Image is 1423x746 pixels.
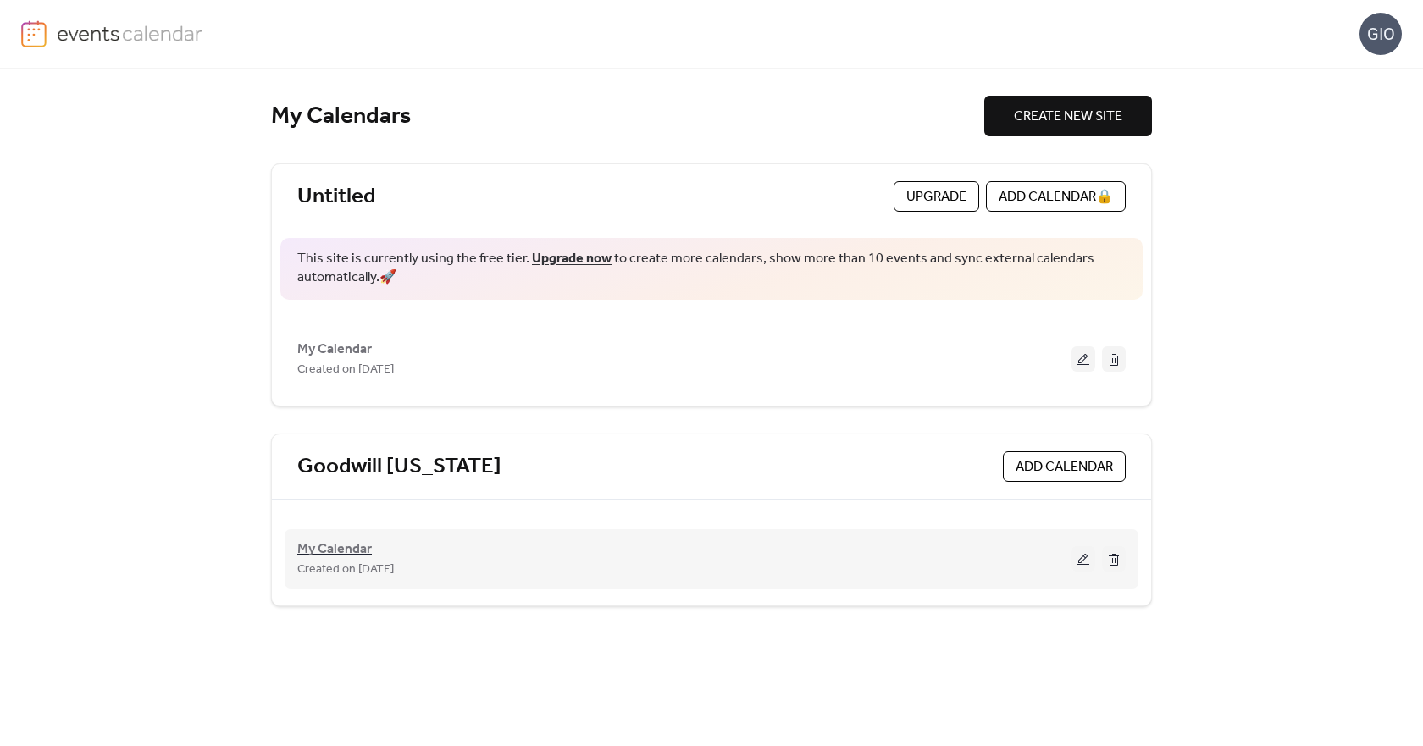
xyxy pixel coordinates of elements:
img: logo-type [57,20,203,46]
button: Upgrade [894,181,979,212]
span: My Calendar [297,340,372,360]
span: Upgrade [906,187,966,207]
span: Created on [DATE] [297,560,394,580]
a: Untitled [297,183,375,211]
span: My Calendar [297,539,372,560]
a: Goodwill [US_STATE] [297,453,501,481]
button: ADD CALENDAR [1003,451,1126,482]
span: CREATE NEW SITE [1014,107,1122,127]
span: Created on [DATE] [297,360,394,380]
div: My Calendars [271,102,984,131]
span: ADD CALENDAR [1016,457,1113,478]
a: My Calendar [297,544,372,555]
span: This site is currently using the free tier. to create more calendars, show more than 10 events an... [297,250,1126,288]
img: logo [21,20,47,47]
button: CREATE NEW SITE [984,96,1152,136]
a: Upgrade now [532,246,612,272]
a: My Calendar [297,345,372,354]
div: GIO [1359,13,1402,55]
